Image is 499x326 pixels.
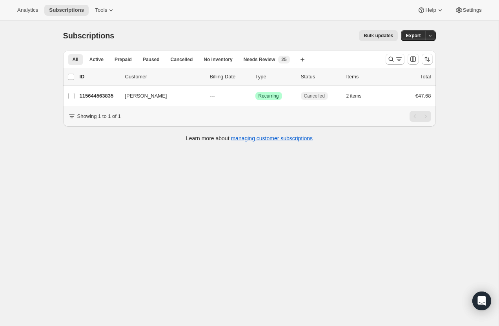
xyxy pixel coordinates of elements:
[77,112,121,120] p: Showing 1 to 1 of 1
[89,56,104,63] span: Active
[63,31,115,40] span: Subscriptions
[425,7,436,13] span: Help
[301,73,340,81] p: Status
[231,135,313,141] a: managing customer subscriptions
[17,7,38,13] span: Analytics
[13,5,43,16] button: Analytics
[406,33,421,39] span: Export
[80,91,431,101] div: 115644563835[PERSON_NAME]---SuccessRecurringCancelled2 items€47.68
[463,7,482,13] span: Settings
[255,73,295,81] div: Type
[115,56,132,63] span: Prepaid
[413,5,448,16] button: Help
[120,90,199,102] button: [PERSON_NAME]
[281,56,286,63] span: 25
[359,30,398,41] button: Bulk updates
[364,33,393,39] span: Bulk updates
[410,111,431,122] nav: Pagination
[80,73,119,81] p: ID
[420,73,431,81] p: Total
[186,134,313,142] p: Learn more about
[44,5,89,16] button: Subscriptions
[408,54,419,65] button: Customize table column order and visibility
[125,92,167,100] span: [PERSON_NAME]
[171,56,193,63] span: Cancelled
[259,93,279,99] span: Recurring
[346,93,362,99] span: 2 items
[244,56,275,63] span: Needs Review
[422,54,433,65] button: Sort the results
[296,54,309,65] button: Create new view
[346,73,386,81] div: Items
[401,30,425,41] button: Export
[80,92,119,100] p: 115644563835
[80,73,431,81] div: IDCustomerBilling DateTypeStatusItemsTotal
[386,54,404,65] button: Search and filter results
[49,7,84,13] span: Subscriptions
[90,5,120,16] button: Tools
[204,56,232,63] span: No inventory
[210,73,249,81] p: Billing Date
[472,292,491,310] div: Open Intercom Messenger
[143,56,160,63] span: Paused
[95,7,107,13] span: Tools
[415,93,431,99] span: €47.68
[450,5,486,16] button: Settings
[73,56,78,63] span: All
[304,93,325,99] span: Cancelled
[346,91,370,101] button: 2 items
[210,93,215,99] span: ---
[125,73,204,81] p: Customer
